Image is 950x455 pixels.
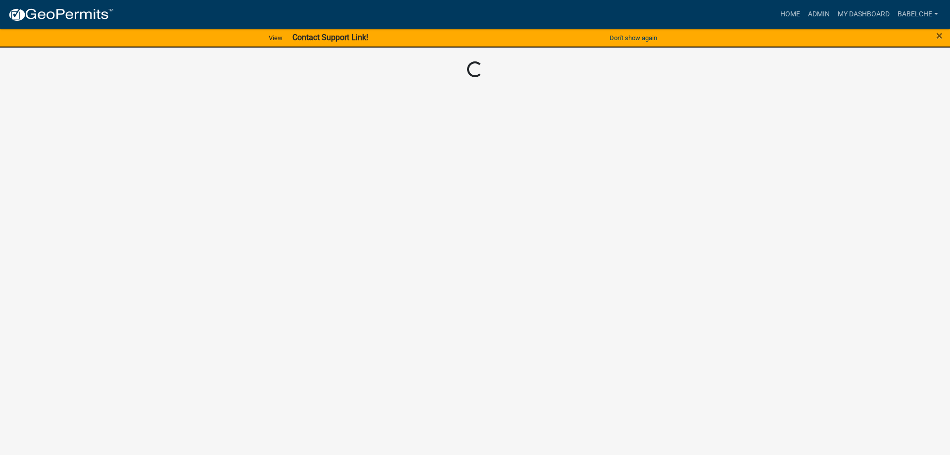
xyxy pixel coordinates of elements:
[776,5,804,24] a: Home
[804,5,834,24] a: Admin
[292,33,368,42] strong: Contact Support Link!
[606,30,661,46] button: Don't show again
[265,30,286,46] a: View
[894,5,942,24] a: babelche
[936,29,943,43] span: ×
[936,30,943,42] button: Close
[834,5,894,24] a: My Dashboard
